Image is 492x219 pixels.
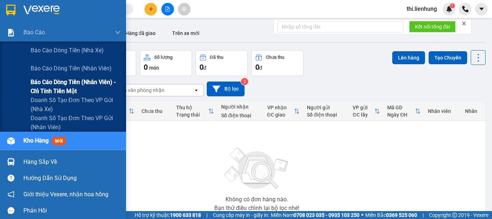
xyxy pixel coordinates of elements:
div: Chọn văn phòng nhận [115,87,165,94]
div: Chưa thu [266,55,284,60]
span: question-circle [8,175,14,181]
span: Báo cáo dòng tiền (nhân viên) [31,64,112,73]
span: notification [8,191,14,198]
sup: 1 [450,3,455,8]
div: Mã GD [387,105,415,110]
span: Doanh số tạo đơn theo VP gửi (nhân viên) [31,114,121,132]
div: ĐC lấy [353,112,374,118]
div: ĐC giao [267,112,294,118]
span: Doanh số tạo đơn theo VP gửi (nhà xe) [31,96,121,114]
div: Số lượng [154,55,173,60]
th: Toggle SortBy [173,102,218,121]
button: Lên hàng [392,51,425,64]
span: 0 [255,63,259,71]
span: Miền Nam [271,211,359,219]
strong: 1900 633 818 [170,212,201,218]
button: caret-down [475,3,488,16]
span: thi.lienhung [401,4,443,13]
div: Hướng dẫn sử dụng [23,173,121,184]
span: message [8,207,14,214]
div: Người gửi [307,105,345,110]
span: món [149,65,159,71]
img: solution-icon [7,29,15,36]
span: plus [148,6,153,12]
div: Số điện thoại [307,112,345,118]
div: VP gửi [353,105,374,110]
span: Kết nối tổng đài [415,23,450,31]
div: Đã thu [210,55,223,60]
span: caret-down [478,6,485,12]
th: Toggle SortBy [264,102,304,121]
div: Chưa thu [142,108,169,114]
span: Trên xe mới [172,30,200,36]
button: Chưa thu0đ [251,50,304,76]
button: Hàng đã giao [120,25,161,42]
span: Cung cấp máy in - giấy in: [213,211,269,219]
button: aim [178,3,191,16]
button: file-add [161,3,174,16]
span: | [422,211,424,219]
span: đ [203,65,206,71]
span: đ [259,65,262,71]
div: Thu hộ [176,105,208,110]
span: mới [52,137,66,145]
th: Toggle SortBy [384,102,424,121]
span: Giới thiệu Vexere, nhận hoa hồng [23,190,108,199]
button: Số lượng0món [140,50,192,76]
div: VP nhận [267,105,294,110]
span: aim [182,6,187,12]
strong: 0369 525 060 [386,212,417,218]
div: Phản hồi [23,205,121,216]
div: Ngày ĐH [387,112,415,118]
div: Người nhận [221,104,260,110]
img: logo-vxr [6,5,15,16]
span: close [461,21,466,26]
button: plus [144,3,157,16]
span: file-add [165,6,170,12]
span: 0 [200,63,203,71]
img: warehouse-icon [7,158,15,166]
span: ⚪️ [361,214,363,216]
button: Tạo Chuyến [429,51,467,64]
span: Miền Bắc [365,211,417,219]
div: Nhân viên [428,108,458,114]
button: Đã thu0đ [196,50,248,76]
div: Nhãn [465,108,482,114]
span: Báo cáo [23,28,45,37]
div: Bạn thử điều chỉnh lại bộ lọc nhé! [214,205,299,211]
span: down [115,30,121,35]
span: copyright [452,213,457,218]
button: Kết nối tổng đài [409,21,456,32]
button: Bộ lọc [207,82,245,96]
span: 0 [144,63,148,71]
div: Trạng thái [176,112,208,118]
sup: 2 [241,78,248,85]
span: 1 [451,3,453,8]
span: Hỗ trợ kỹ thuật: [135,211,201,219]
span: Báo cáo dòng tiền (nhà xe) [31,46,104,55]
span: | [206,211,207,219]
strong: 0708 023 035 - 0935 103 250 [294,212,359,218]
span: Báo cáo dòng tiền (nhân viên) - chỉ tính tiền mặt [31,78,121,96]
img: warehouse-icon [7,137,15,145]
div: Số điện thoại [221,113,260,118]
img: svg+xml;base64,PHN2ZyBjbGFzcz0ibGlzdC1wbHVnX19zdmciIHhtbG5zPSJodHRwOi8vd3d3LnczLm9yZy8yMDAwL3N2Zy... [221,143,293,194]
img: icon-new-feature [446,6,452,12]
svg: open [193,87,199,93]
div: Hàng sắp về [23,157,121,167]
span: Kho hàng [23,137,49,144]
img: phone-icon [462,6,469,12]
div: Không có đơn hàng nào. [225,197,288,202]
th: Toggle SortBy [349,102,384,121]
input: Nhập số tổng đài [277,21,403,32]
